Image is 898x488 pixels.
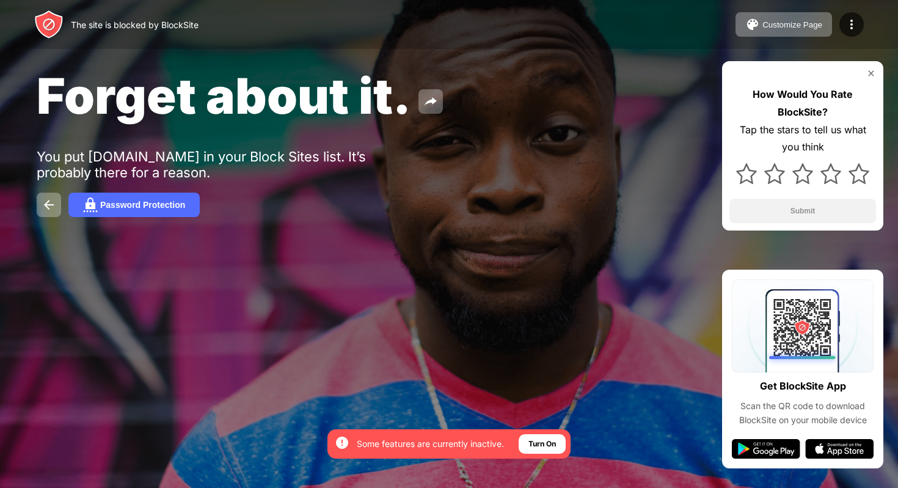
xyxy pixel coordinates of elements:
[528,438,556,450] div: Turn On
[732,279,874,372] img: qrcode.svg
[764,163,785,184] img: star.svg
[71,20,199,30] div: The site is blocked by BlockSite
[83,198,98,212] img: password.svg
[357,438,504,450] div: Some features are currently inactive.
[736,163,757,184] img: star.svg
[729,199,876,223] button: Submit
[729,121,876,157] div: Tap the stars to tell us what you think
[844,17,859,32] img: menu-icon.svg
[849,163,869,184] img: star.svg
[792,163,813,184] img: star.svg
[37,149,414,180] div: You put [DOMAIN_NAME] in your Block Sites list. It’s probably there for a reason.
[736,12,832,37] button: Customize Page
[760,377,846,395] div: Get BlockSite App
[805,439,874,459] img: app-store.svg
[729,86,876,121] div: How Would You Rate BlockSite?
[335,435,349,450] img: error-circle-white.svg
[423,94,438,109] img: share.svg
[762,20,822,29] div: Customize Page
[732,439,800,459] img: google-play.svg
[732,399,874,427] div: Scan the QR code to download BlockSite on your mobile device
[34,10,64,39] img: header-logo.svg
[100,200,185,210] div: Password Protection
[68,193,200,217] button: Password Protection
[820,163,841,184] img: star.svg
[745,17,760,32] img: pallet.svg
[37,66,411,125] span: Forget about it.
[37,334,326,474] iframe: Banner
[42,198,56,212] img: back.svg
[866,68,876,78] img: rate-us-close.svg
